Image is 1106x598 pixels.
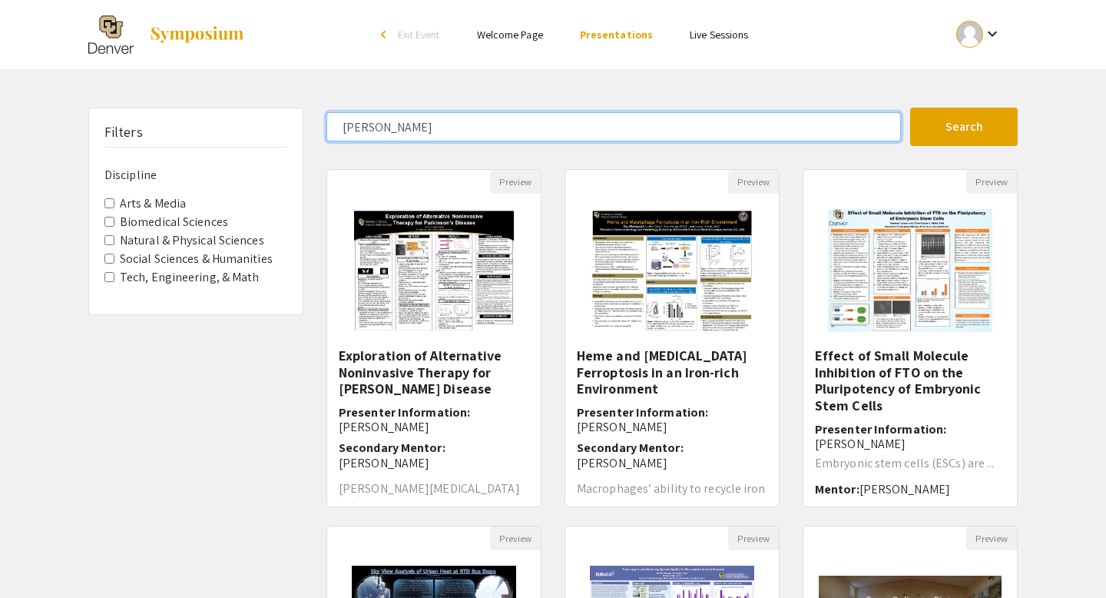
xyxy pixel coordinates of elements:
button: Preview [966,527,1017,550]
img: Symposium by ForagerOne [149,25,245,44]
div: Open Presentation <p>Heme and Macrophage Ferroptosis in an Iron-rich Environment</p> [565,169,780,507]
button: Search [910,108,1018,146]
span: Secondary Mentor: [577,440,684,456]
button: Preview [490,527,541,550]
h6: Discipline [104,168,287,182]
input: Search Keyword(s) Or Author(s) [326,112,901,141]
h6: Presenter Information: [339,405,529,434]
span: [PERSON_NAME] [577,419,667,435]
img: <p class="ql-align-center"><span style="color: black;">Effect of Small Molecule Inhibition of FTO... [813,194,1007,347]
h5: Filters [104,124,143,141]
span: [PERSON_NAME] [339,419,429,435]
button: Preview [966,170,1017,194]
div: arrow_back_ios [381,30,390,39]
h6: Presenter Information: [815,422,1005,451]
p: [PERSON_NAME] [339,456,529,470]
span: [PERSON_NAME] [815,436,906,452]
a: The 2025 Research and Creative Activities Symposium (RaCAS) [88,15,245,54]
a: Live Sessions [690,28,748,42]
p: [PERSON_NAME][MEDICAL_DATA] (PD) is a pr... [339,483,529,507]
p: Embryonic stem cells (ESCs) are ... [815,457,1005,470]
div: Open Presentation <p class="ql-align-center"><strong style="color: black;">Exploration of Alterna... [326,169,541,507]
h5: Heme and [MEDICAL_DATA] Ferroptosis in an Iron-rich Environment [577,347,767,397]
button: Preview [728,527,779,550]
a: Welcome Page [477,28,543,42]
div: Open Presentation <p class="ql-align-center"><span style="color: black;">Effect of Small Molecule... [803,169,1018,507]
span: Mentor: [815,481,859,497]
mat-icon: Expand account dropdown [983,25,1002,43]
iframe: Chat [12,529,65,586]
span: Secondary Mentor: [339,440,445,456]
label: Social Sciences & Humanities [120,250,273,268]
p: [PERSON_NAME] [577,456,767,470]
button: Expand account dropdown [940,17,1018,51]
span: [PERSON_NAME] [859,481,950,497]
button: Preview [728,170,779,194]
h6: Presenter Information: [577,405,767,434]
label: Arts & Media [120,194,186,213]
button: Preview [490,170,541,194]
h5: Exploration of Alternative Noninvasive Therapy for [PERSON_NAME] Disease [339,347,529,397]
span: Macrophages’ ability to recycle iron is important in [GEOGRAPHIC_DATA]... [577,480,766,521]
img: <p class="ql-align-center"><strong style="color: black;">Exploration of Alternative Noninvasive T... [339,194,528,347]
label: Tech, Engineering, & Math [120,268,260,287]
img: The 2025 Research and Creative Activities Symposium (RaCAS) [88,15,134,54]
span: Exit Event [398,28,440,42]
img: <p>Heme and Macrophage Ferroptosis in an Iron-rich Environment</p> [575,194,769,347]
a: Presentations [580,28,653,42]
label: Natural & Physical Sciences [120,231,264,250]
label: Biomedical Sciences [120,213,228,231]
h5: Effect of Small Molecule Inhibition of FTO on the Pluripotency of Embryonic Stem Cells [815,347,1005,414]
